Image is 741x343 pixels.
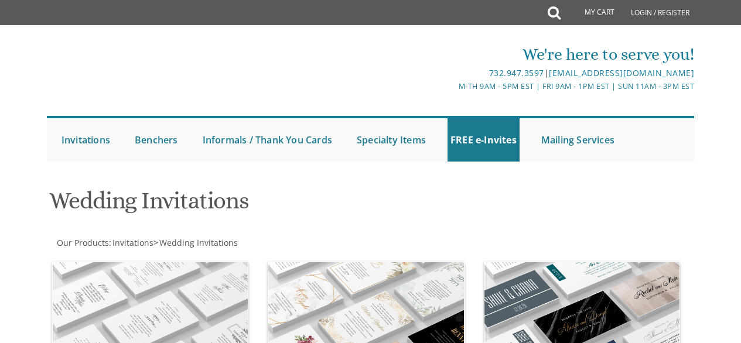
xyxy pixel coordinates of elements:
[159,237,238,248] span: Wedding Invitations
[59,118,113,162] a: Invitations
[549,67,694,78] a: [EMAIL_ADDRESS][DOMAIN_NAME]
[538,118,617,162] a: Mailing Services
[263,80,694,92] div: M-Th 9am - 5pm EST | Fri 9am - 1pm EST | Sun 11am - 3pm EST
[158,237,238,248] a: Wedding Invitations
[111,237,153,248] a: Invitations
[49,188,472,222] h1: Wedding Invitations
[559,1,623,25] a: My Cart
[56,237,109,248] a: Our Products
[489,67,544,78] a: 732.947.3597
[263,66,694,80] div: |
[153,237,238,248] span: >
[47,237,371,249] div: :
[132,118,181,162] a: Benchers
[112,237,153,248] span: Invitations
[448,118,520,162] a: FREE e-Invites
[354,118,429,162] a: Specialty Items
[200,118,335,162] a: Informals / Thank You Cards
[263,43,694,66] div: We're here to serve you!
